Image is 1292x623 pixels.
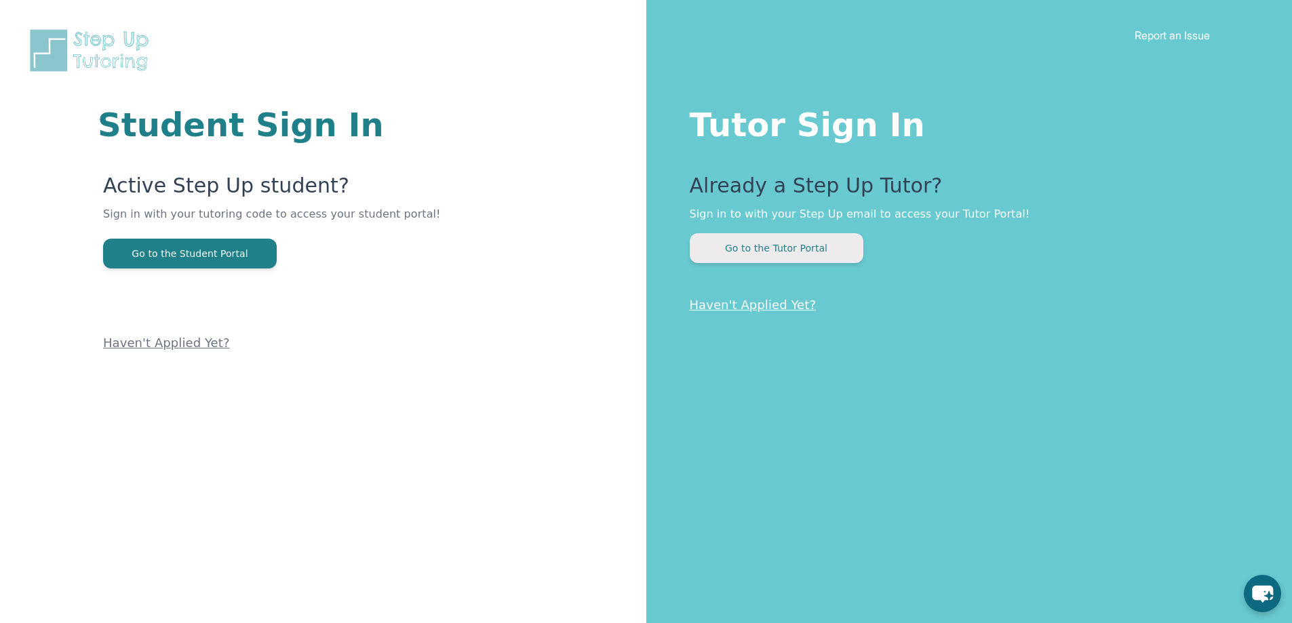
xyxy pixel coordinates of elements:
[103,174,484,206] p: Active Step Up student?
[98,108,484,141] h1: Student Sign In
[1244,575,1281,612] button: chat-button
[690,103,1238,141] h1: Tutor Sign In
[690,241,863,254] a: Go to the Tutor Portal
[1135,28,1210,42] a: Report an Issue
[103,247,277,260] a: Go to the Student Portal
[690,298,817,312] a: Haven't Applied Yet?
[103,239,277,268] button: Go to the Student Portal
[27,27,157,74] img: Step Up Tutoring horizontal logo
[690,206,1238,222] p: Sign in to with your Step Up email to access your Tutor Portal!
[690,233,863,263] button: Go to the Tutor Portal
[103,336,230,350] a: Haven't Applied Yet?
[690,174,1238,206] p: Already a Step Up Tutor?
[103,206,484,239] p: Sign in with your tutoring code to access your student portal!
